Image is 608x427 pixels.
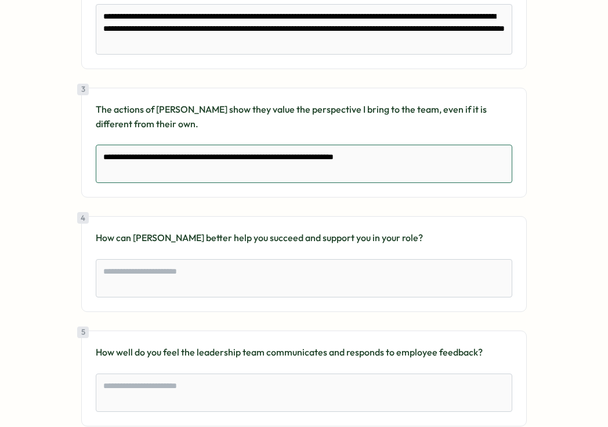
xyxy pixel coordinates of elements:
div: 3 [77,84,89,95]
p: How can [PERSON_NAME] better help you succeed and support you in your role? [96,231,512,245]
div: 4 [77,212,89,224]
p: How well do you feel the leadership team communicates and responds to employee feedback? [96,345,512,360]
p: The actions of [PERSON_NAME] show they value the perspective I bring to the team, even if it is d... [96,102,512,131]
div: 5 [77,326,89,338]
